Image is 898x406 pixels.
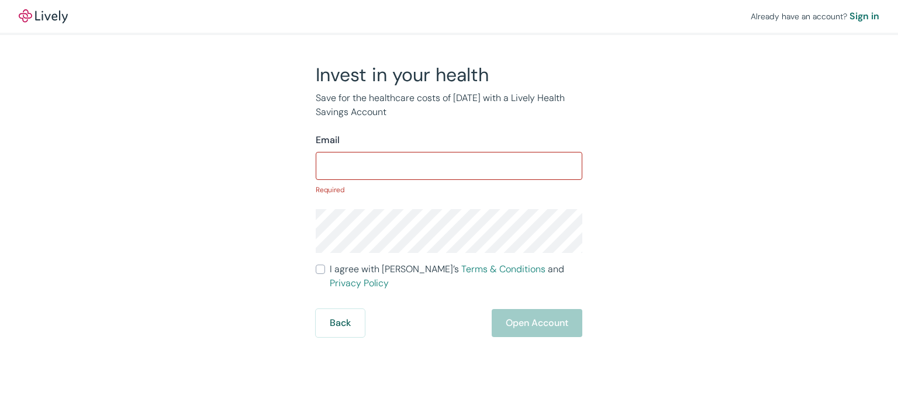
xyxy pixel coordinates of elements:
button: Back [316,309,365,337]
a: Sign in [849,9,879,23]
a: LivelyLively [19,9,68,23]
a: Privacy Policy [330,277,389,289]
h2: Invest in your health [316,63,582,86]
img: Lively [19,9,68,23]
label: Email [316,133,340,147]
div: Already have an account? [751,9,879,23]
span: I agree with [PERSON_NAME]’s and [330,262,582,290]
p: Required [316,185,582,195]
a: Terms & Conditions [461,263,545,275]
p: Save for the healthcare costs of [DATE] with a Lively Health Savings Account [316,91,582,119]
